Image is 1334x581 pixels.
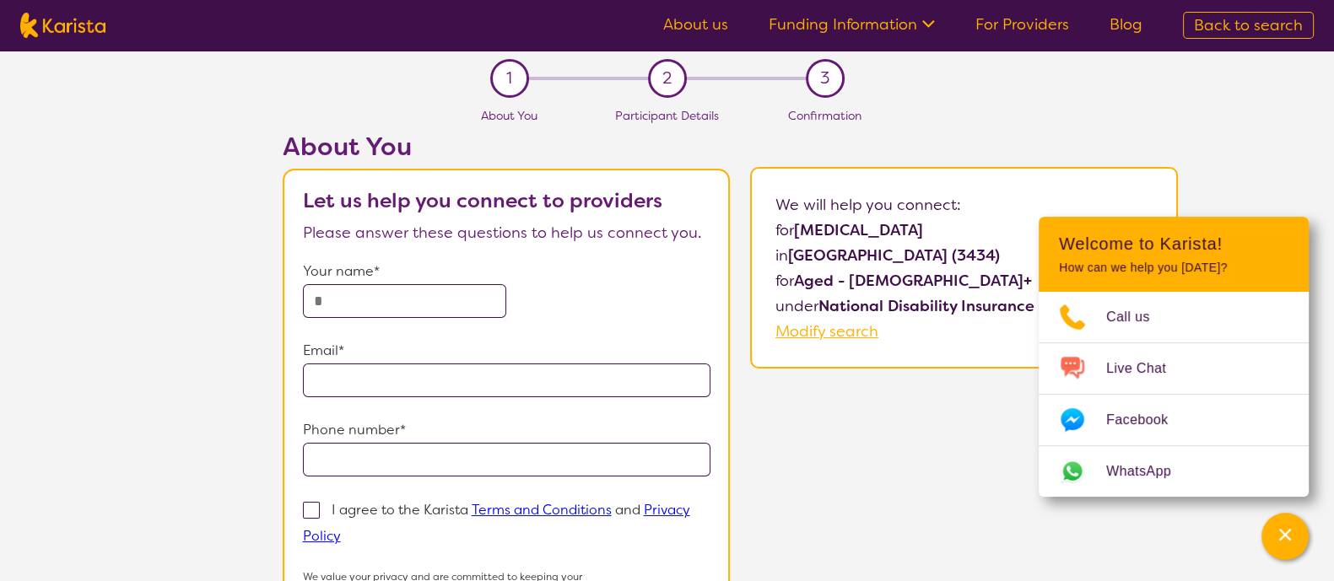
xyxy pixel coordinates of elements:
a: About us [663,14,728,35]
p: We will help you connect: [775,192,1153,218]
span: Participant Details [615,108,719,123]
p: Email* [303,338,711,363]
a: Web link opens in a new tab. [1039,446,1309,497]
span: About You [481,108,537,123]
span: Call us [1106,304,1170,330]
p: under . [775,293,1153,319]
span: WhatsApp [1106,459,1191,484]
span: 1 [506,66,512,91]
div: Channel Menu [1039,217,1309,497]
b: [MEDICAL_DATA] [794,220,923,240]
b: [GEOGRAPHIC_DATA] (3434) [788,245,1000,266]
a: Blog [1110,14,1142,35]
p: for [775,268,1153,293]
a: Funding Information [769,14,935,35]
h2: Welcome to Karista! [1059,234,1288,254]
img: Karista logo [20,13,105,38]
p: How can we help you [DATE]? [1059,261,1288,275]
span: Facebook [1106,407,1188,433]
p: Please answer these questions to help us connect you. [303,220,711,245]
p: Your name* [303,259,711,284]
a: Modify search [775,321,878,342]
button: Channel Menu [1261,513,1309,560]
p: for [775,218,1153,243]
a: Back to search [1183,12,1314,39]
span: Live Chat [1106,356,1186,381]
p: in [775,243,1153,268]
span: 3 [820,66,829,91]
p: I agree to the Karista and [303,501,690,545]
b: Aged - [DEMOGRAPHIC_DATA]+ [794,271,1032,291]
a: Privacy Policy [303,501,690,545]
ul: Choose channel [1039,292,1309,497]
a: For Providers [975,14,1069,35]
b: National Disability Insurance Scheme (NDIS) [818,296,1149,316]
b: Let us help you connect to providers [303,187,662,214]
span: Confirmation [788,108,861,123]
span: Back to search [1194,15,1303,35]
p: Phone number* [303,417,711,443]
span: 2 [662,66,672,91]
h2: About You [283,132,730,162]
a: Terms and Conditions [472,501,612,519]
